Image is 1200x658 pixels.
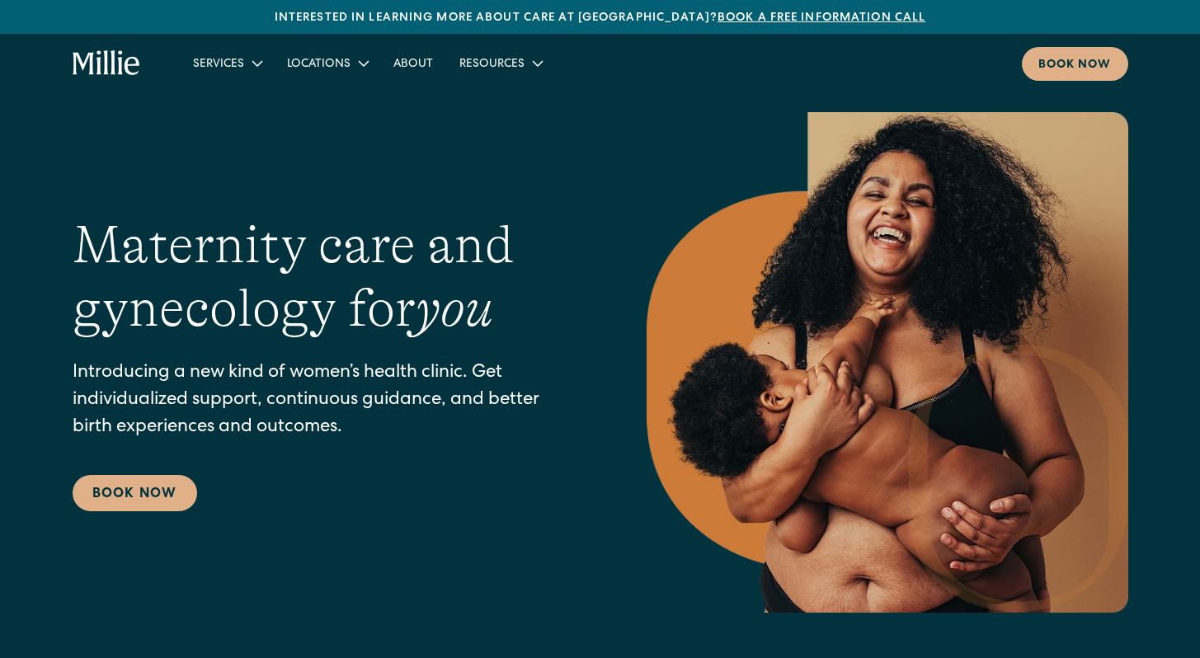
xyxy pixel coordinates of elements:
a: home [73,50,141,77]
div: Locations [274,49,380,77]
div: Book now [1038,57,1112,74]
div: Locations [287,56,351,73]
div: Resources [459,56,525,73]
p: Introducing a new kind of women’s health clinic. Get individualized support, continuous guidance,... [73,360,581,442]
a: Book Now [73,475,197,511]
em: you [416,279,493,338]
a: Book now [1022,47,1128,81]
div: Services [180,49,274,77]
div: Services [193,56,244,73]
div: Resources [446,49,554,77]
h1: Maternity care and gynecology for [73,214,581,341]
img: Smiling mother with her baby in arms, celebrating body positivity and the nurturing bond of postp... [647,112,1128,613]
a: About [380,49,446,77]
a: Book a free information call [718,12,925,24]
